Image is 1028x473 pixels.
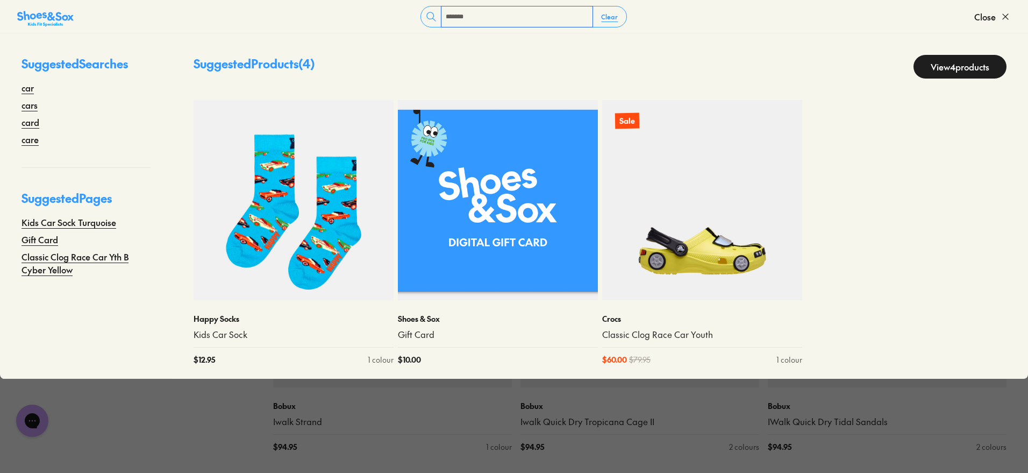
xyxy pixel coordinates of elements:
a: Sale [602,100,802,300]
a: IWalk Quick Dry Tidal Sandals [768,416,1006,428]
p: Bobux [768,400,1006,412]
div: 1 colour [776,354,802,365]
span: $ 10.00 [398,354,421,365]
a: Shoes &amp; Sox [17,8,74,25]
span: $ 94.95 [768,441,791,453]
a: cars [22,98,38,111]
p: Bobux [520,400,759,412]
div: 1 colour [486,441,512,453]
span: $ 94.95 [520,441,544,453]
a: Iwalk Strand [273,416,512,428]
a: car [22,81,34,94]
span: Close [974,10,996,23]
p: Crocs [602,313,802,324]
button: Clear [592,7,626,26]
a: Kids Car Sock [194,329,394,341]
a: Gift Card [22,233,58,246]
a: card [22,116,39,129]
a: View4products [913,55,1006,79]
p: Suggested Searches [22,55,151,81]
p: Happy Socks [194,313,394,324]
p: Bobux [273,400,512,412]
div: 2 colours [729,441,759,453]
img: SNS_Logo_Responsive.svg [17,10,74,27]
div: 1 colour [368,354,394,365]
span: ( 4 ) [298,55,315,72]
span: $ 94.95 [273,441,297,453]
a: Classic Clog Race Car Yth B Cyber Yellow [22,250,151,276]
iframe: Gorgias live chat messenger [11,401,54,441]
p: Shoes & Sox [398,313,598,324]
span: $ 60.00 [602,354,627,365]
p: Sale [615,113,639,129]
a: Classic Clog Race Car Youth [602,329,802,341]
a: Kids Car Sock Turquoise [22,216,116,229]
a: care [22,133,39,146]
span: $ 79.95 [629,354,651,365]
div: 2 colours [976,441,1006,453]
button: Close [974,5,1011,29]
a: Gift Card [398,329,598,341]
span: $ 12.95 [194,354,215,365]
p: Suggested Products [194,55,315,79]
a: Iwalk Quick Dry Tropicana Cage II [520,416,759,428]
p: Suggested Pages [22,189,151,216]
